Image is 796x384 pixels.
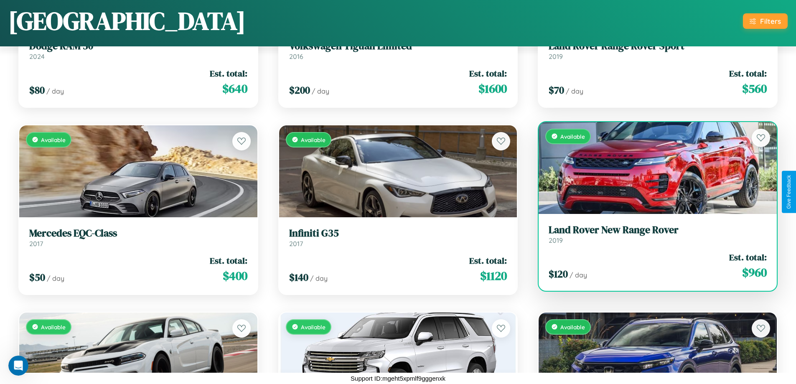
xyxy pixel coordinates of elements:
span: Est. total: [210,254,247,267]
span: Est. total: [210,67,247,79]
span: / day [310,274,328,282]
span: Est. total: [469,254,507,267]
h3: Dodge RAM 50 [29,40,247,52]
h3: Volkswagen Tiguan Limited [289,40,507,52]
h3: Land Rover New Range Rover [549,224,767,236]
span: $ 400 [223,267,247,284]
a: Infiniti G352017 [289,227,507,248]
p: Support ID: mgeht5xpmlf9gggenxk [351,373,445,384]
div: Give Feedback [786,175,792,209]
span: 2019 [549,236,563,244]
span: / day [47,274,64,282]
a: Dodge RAM 502024 [29,40,247,61]
span: $ 140 [289,270,308,284]
h1: [GEOGRAPHIC_DATA] [8,4,246,38]
h3: Land Rover Range Rover Sport [549,40,767,52]
span: $ 960 [742,264,767,281]
span: Available [41,136,66,143]
span: / day [312,87,329,95]
span: Est. total: [729,251,767,263]
span: 2024 [29,52,45,61]
a: Volkswagen Tiguan Limited2016 [289,40,507,61]
span: Available [560,133,585,140]
span: $ 640 [222,80,247,97]
span: 2017 [29,239,43,248]
button: Filters [743,13,788,29]
span: / day [566,87,583,95]
span: $ 50 [29,270,45,284]
span: $ 80 [29,83,45,97]
span: $ 1120 [480,267,507,284]
span: 2016 [289,52,303,61]
a: Mercedes EQC-Class2017 [29,227,247,248]
span: 2017 [289,239,303,248]
div: Filters [760,17,781,25]
span: Est. total: [729,67,767,79]
span: $ 120 [549,267,568,281]
iframe: Intercom live chat [8,356,28,376]
span: $ 560 [742,80,767,97]
span: Est. total: [469,67,507,79]
span: $ 200 [289,83,310,97]
span: Available [301,136,326,143]
span: Available [301,323,326,331]
span: $ 70 [549,83,564,97]
a: Land Rover Range Rover Sport2019 [549,40,767,61]
a: Land Rover New Range Rover2019 [549,224,767,244]
span: Available [41,323,66,331]
span: $ 1600 [478,80,507,97]
h3: Infiniti G35 [289,227,507,239]
h3: Mercedes EQC-Class [29,227,247,239]
span: Available [560,323,585,331]
span: / day [570,271,587,279]
span: 2019 [549,52,563,61]
span: / day [46,87,64,95]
